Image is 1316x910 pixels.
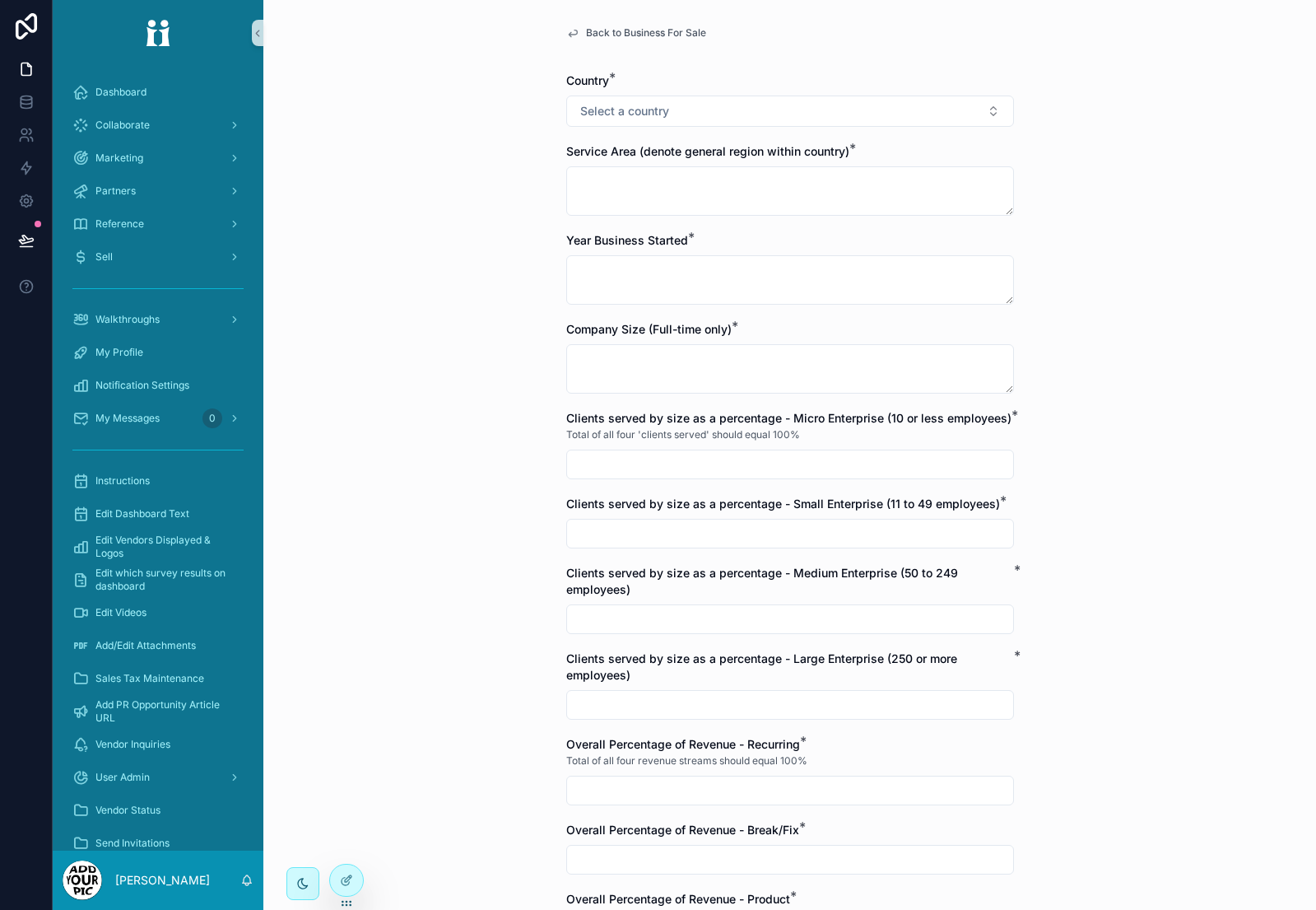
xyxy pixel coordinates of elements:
a: My Profile [63,338,253,367]
span: Send Invitations [95,837,170,850]
span: Marketing [95,152,143,165]
p: [PERSON_NAME] [115,872,210,889]
span: Total of all four revenue streams should equal 100% [566,754,807,768]
span: Overall Percentage of Revenue - Product [566,892,790,906]
span: Reference [95,217,144,231]
span: Add/Edit Attachments [95,639,196,652]
span: Select a country [580,103,669,119]
a: Edit Videos [63,598,253,628]
span: Vendor Inquiries [95,738,170,751]
span: Sell [95,250,113,264]
a: Marketing [63,143,253,173]
a: Add PR Opportunity Article URL [63,697,253,726]
a: Add/Edit Attachments [63,631,253,660]
span: Edit which survey results on dashboard [95,567,237,593]
a: Sell [63,242,253,272]
span: Total of all four 'clients served' should equal 100% [566,428,800,441]
a: Back to Business For Sale [566,26,706,40]
span: User Admin [95,771,150,784]
span: Collaborate [95,119,150,132]
a: Vendor Inquiries [63,730,253,759]
span: Clients served by size as a percentage - Small Enterprise (11 to 49 employees) [566,497,1000,511]
a: Vendor Status [63,796,253,825]
span: Vendor Status [95,804,160,817]
a: User Admin [63,763,253,792]
span: Partners [95,184,136,198]
img: App logo [135,20,181,46]
span: Add PR Opportunity Article URL [95,698,237,725]
span: Clients served by size as a percentage - Medium Enterprise (50 to 249 employees) [566,566,958,596]
a: Collaborate [63,110,253,140]
a: My Messages0 [63,404,253,433]
a: Edit Vendors Displayed & Logos [63,532,253,562]
a: Dashboard [63,77,253,107]
span: Instructions [95,474,150,488]
a: Reference [63,209,253,239]
span: Country [566,73,609,87]
a: Edit Dashboard Text [63,499,253,529]
span: My Messages [95,412,160,425]
a: Walkthroughs [63,305,253,334]
span: Service Area (denote general region within country) [566,144,849,158]
span: Overall Percentage of Revenue - Break/Fix [566,823,799,837]
button: Select Button [566,96,1014,127]
span: Year Business Started [566,233,688,247]
span: Edit Videos [95,606,146,619]
span: Company Size (Full-time only) [566,322,732,336]
span: My Profile [95,346,143,359]
div: scrollable content [53,66,263,851]
span: Clients served by size as a percentage - Micro Enterprise (10 or less employees) [566,411,1011,425]
a: Sales Tax Maintenance [63,664,253,693]
span: Edit Vendors Displayed & Logos [95,534,237,560]
span: Overall Percentage of Revenue - Recurring [566,737,800,751]
a: Send Invitations [63,828,253,858]
span: Sales Tax Maintenance [95,672,204,685]
span: Notification Settings [95,379,189,392]
div: 0 [202,408,222,428]
a: Edit which survey results on dashboard [63,565,253,595]
a: Instructions [63,466,253,496]
span: Walkthroughs [95,313,160,326]
a: Notification Settings [63,371,253,400]
span: Edit Dashboard Text [95,507,189,520]
span: Dashboard [95,86,146,99]
span: Clients served by size as a percentage - Large Enterprise (250 or more employees) [566,651,957,682]
a: Partners [63,176,253,206]
span: Back to Business For Sale [586,26,706,40]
